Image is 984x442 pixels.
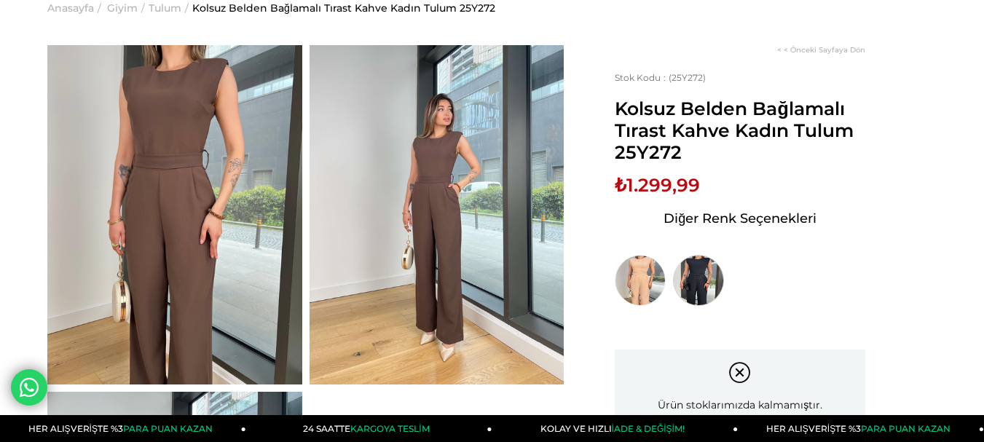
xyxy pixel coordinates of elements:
[492,415,739,442] a: KOLAY VE HIZLIİADE & DEĞİŞİM!
[310,45,564,384] img: Tırast tulum 25Y272
[123,423,213,434] span: PARA PUAN KAZAN
[615,255,666,306] img: Kolsuz Belden Bağlamalı Tırast Taş Kadın Tulum 25Y272
[615,72,669,83] span: Stok Kodu
[861,423,950,434] span: PARA PUAN KAZAN
[615,98,865,163] span: Kolsuz Belden Bağlamalı Tırast Kahve Kadın Tulum 25Y272
[612,423,685,434] span: İADE & DEĞİŞİM!
[664,207,816,230] span: Diğer Renk Seçenekleri
[246,415,492,442] a: 24 SAATTEKARGOYA TESLİM
[673,255,724,306] img: Kolsuz Belden Bağlamalı Tırast Siyah Kadın Tulum 25Y272
[47,45,302,384] img: Tırast tulum 25Y272
[777,45,865,55] a: < < Önceki Sayfaya Dön
[738,415,984,442] a: HER ALIŞVERİŞTE %3PARA PUAN KAZAN
[350,423,429,434] span: KARGOYA TESLİM
[615,174,700,196] span: ₺1.299,99
[615,350,865,424] div: Ürün stoklarımızda kalmamıştır.
[615,72,706,83] span: (25Y272)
